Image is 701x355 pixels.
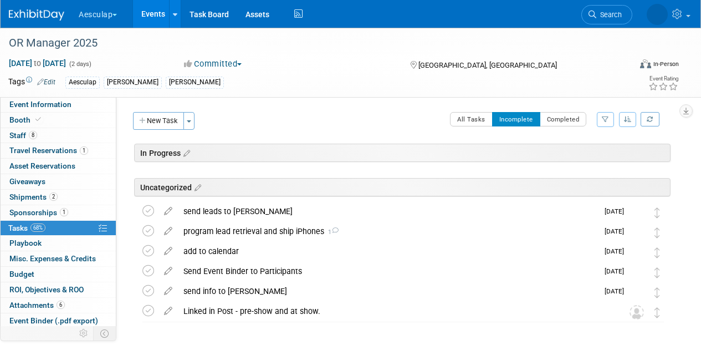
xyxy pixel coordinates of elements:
[605,227,630,235] span: [DATE]
[1,282,116,297] a: ROI, Objectives & ROO
[37,78,55,86] a: Edit
[180,58,246,70] button: Committed
[158,306,178,316] a: edit
[1,205,116,220] a: Sponsorships1
[581,5,632,24] a: Search
[74,326,94,341] td: Personalize Event Tab Strip
[605,267,630,275] span: [DATE]
[9,208,68,217] span: Sponsorships
[5,33,622,53] div: OR Manager 2025
[57,301,65,309] span: 6
[1,251,116,266] a: Misc. Expenses & Credits
[641,112,659,126] a: Refresh
[9,131,37,140] span: Staff
[605,287,630,295] span: [DATE]
[596,11,622,19] span: Search
[1,143,116,158] a: Travel Reservations1
[68,60,91,68] span: (2 days)
[178,242,598,261] div: add to calendar
[1,128,116,143] a: Staff8
[9,285,84,294] span: ROI, Objectives & ROO
[35,116,41,123] i: Booth reservation complete
[158,226,178,236] a: edit
[9,146,88,155] span: Travel Reservations
[32,59,43,68] span: to
[94,326,116,341] td: Toggle Event Tabs
[60,208,68,216] span: 1
[640,59,651,68] img: Format-Inperson.png
[158,206,178,216] a: edit
[192,181,201,192] a: Edit sections
[181,147,190,158] a: Edit sections
[8,224,45,232] span: Tasks
[80,146,88,155] span: 1
[178,262,598,281] div: Send Event Binder to Participants
[1,97,116,112] a: Event Information
[1,267,116,282] a: Budget
[1,159,116,174] a: Asset Reservations
[540,112,587,126] button: Completed
[9,161,75,170] span: Asset Reservations
[654,207,660,218] i: Move task
[418,61,557,69] span: [GEOGRAPHIC_DATA], [GEOGRAPHIC_DATA]
[647,4,668,25] img: Linda Zeller
[158,266,178,276] a: edit
[1,221,116,236] a: Tasks68%
[1,174,116,189] a: Giveaways
[630,265,644,280] img: Linda Zeller
[1,313,116,328] a: Event Binder (.pdf export)
[654,307,660,318] i: Move task
[8,76,55,89] td: Tags
[178,282,598,301] div: send info to [PERSON_NAME]
[630,205,644,220] img: Linda Zeller
[654,227,660,238] i: Move task
[9,239,42,247] span: Playbook
[581,58,679,74] div: Event Format
[630,285,644,300] img: Linda Zeller
[653,60,679,68] div: In-Person
[178,222,598,241] div: program lead retrieval and ship iPhones
[9,270,34,278] span: Budget
[134,144,671,162] div: In Progress
[178,202,598,221] div: send leads to [PERSON_NAME]
[104,77,162,88] div: [PERSON_NAME]
[1,190,116,205] a: Shipments2
[178,302,607,321] div: Linked in Post - pre-show and at show.
[9,177,45,186] span: Giveaways
[65,77,100,88] div: Aesculap
[1,236,116,251] a: Playbook
[648,76,678,82] div: Event Rating
[654,267,660,278] i: Move task
[324,229,339,236] span: 1
[9,316,98,325] span: Event Binder (.pdf export)
[9,115,43,124] span: Booth
[9,301,65,310] span: Attachments
[29,131,37,139] span: 8
[8,58,66,68] span: [DATE] [DATE]
[9,100,71,109] span: Event Information
[9,192,58,201] span: Shipments
[492,112,540,126] button: Incomplete
[630,305,644,319] img: Unassigned
[450,112,493,126] button: All Tasks
[654,287,660,298] i: Move task
[605,207,630,215] span: [DATE]
[630,225,644,240] img: Linda Zeller
[1,298,116,313] a: Attachments6
[49,192,58,201] span: 2
[166,77,224,88] div: [PERSON_NAME]
[158,246,178,256] a: edit
[134,178,671,196] div: Uncategorized
[630,245,644,260] img: Linda Zeller
[9,254,96,263] span: Misc. Expenses & Credits
[605,247,630,255] span: [DATE]
[158,286,178,296] a: edit
[133,112,184,130] button: New Task
[1,113,116,128] a: Booth
[30,224,45,232] span: 68%
[654,247,660,258] i: Move task
[9,9,64,21] img: ExhibitDay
